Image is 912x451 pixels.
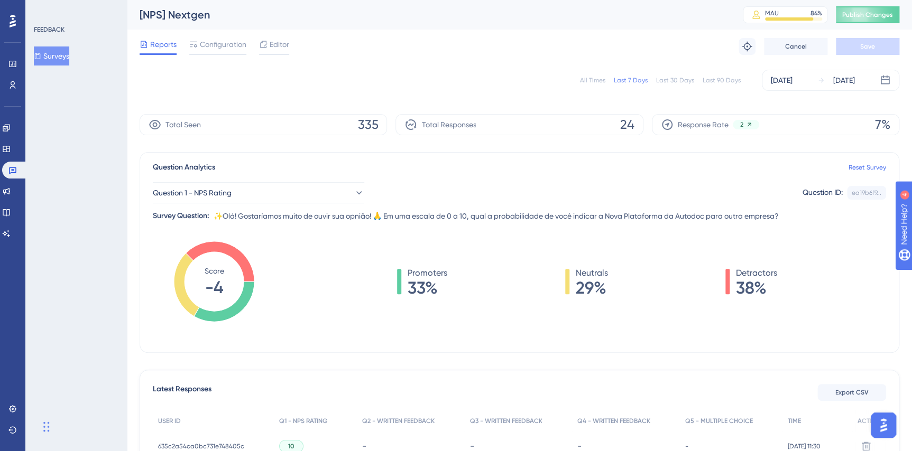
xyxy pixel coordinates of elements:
[421,118,476,131] span: Total Responses
[153,210,209,222] div: Survey Question:
[836,6,899,23] button: Publish Changes
[357,116,378,133] span: 335
[153,161,215,174] span: Question Analytics
[764,38,827,55] button: Cancel
[158,442,244,450] span: 635c2a54ca0bc731e748405c
[158,417,181,425] span: USER ID
[620,116,634,133] span: 24
[270,38,289,51] span: Editor
[288,442,294,450] span: 10
[165,118,201,131] span: Total Seen
[836,38,899,55] button: Save
[153,383,211,402] span: Latest Responses
[785,42,807,51] span: Cancel
[740,120,743,129] span: 2
[703,76,741,84] div: Last 90 Days
[408,267,447,279] span: Promoters
[279,417,327,425] span: Q1 - NPS RATING
[205,277,224,297] tspan: -4
[771,74,793,87] div: [DATE]
[140,7,716,22] div: [NPS] Nextgen
[736,279,777,296] span: 38%
[43,411,50,443] div: Arrastar
[580,76,605,84] div: All Times
[833,74,855,87] div: [DATE]
[860,42,875,51] span: Save
[576,279,608,296] span: 29%
[577,441,675,451] div: -
[408,279,447,296] span: 33%
[153,182,364,203] button: Question 1 - NPS Rating
[736,267,777,279] span: Detractors
[362,441,459,451] div: -
[842,11,893,19] span: Publish Changes
[73,5,77,14] div: 4
[200,38,246,51] span: Configuration
[875,116,890,133] span: 7%
[685,442,688,450] span: -
[362,417,435,425] span: Q2 - WRITTEN FEEDBACK
[803,186,843,200] div: Question ID:
[849,163,886,172] a: Reset Survey
[205,267,224,275] tspan: Score
[150,38,177,51] span: Reports
[656,76,694,84] div: Last 30 Days
[788,442,821,450] span: [DATE] 11:30
[214,210,779,222] span: ✨Olá! Gostaríamos muito de ouvir sua opnião! 🙏 Em uma escala de 0 a 10, qual a probabilidade de v...
[577,417,650,425] span: Q4 - WRITTEN FEEDBACK
[614,76,648,84] div: Last 7 Days
[788,417,801,425] span: TIME
[868,409,899,441] iframe: UserGuiding AI Assistant Launcher
[852,189,881,197] div: ea19b6f9...
[153,186,232,199] span: Question 1 - NPS Rating
[810,9,822,17] div: 84 %
[817,384,886,401] button: Export CSV
[576,267,608,279] span: Neutrals
[835,388,869,397] span: Export CSV
[678,118,729,131] span: Response Rate
[858,417,881,425] span: ACTION
[34,25,65,34] div: FEEDBACK
[469,417,542,425] span: Q3 - WRITTEN FEEDBACK
[469,441,566,451] div: -
[34,46,69,65] button: Surveys
[25,3,66,15] span: Need Help?
[685,417,753,425] span: Q5 - MULTIPLE CHOICE
[765,9,779,17] div: MAU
